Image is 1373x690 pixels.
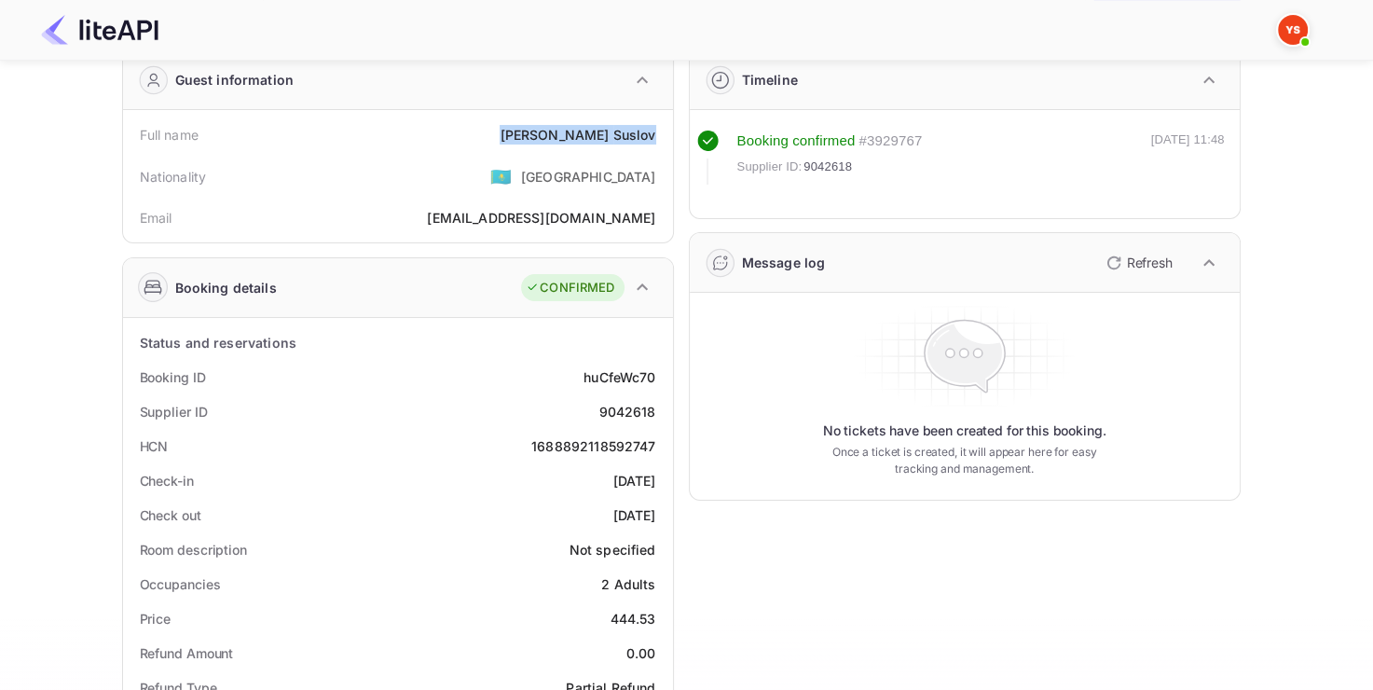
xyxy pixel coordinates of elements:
div: [DATE] [613,505,656,525]
div: CONFIRMED [526,279,614,297]
div: Check out [140,505,201,525]
div: 1688892118592747 [531,436,655,456]
div: Message log [742,253,826,272]
div: 0.00 [626,643,656,663]
div: [EMAIL_ADDRESS][DOMAIN_NAME] [427,208,655,228]
p: Once a ticket is created, it will appear here for easy tracking and management. [817,444,1112,477]
span: United States [490,159,512,193]
div: Guest information [175,70,295,90]
div: 9042618 [598,402,655,421]
div: Refund Amount [140,643,234,663]
div: [DATE] [613,471,656,490]
div: [PERSON_NAME] Suslov [500,125,655,145]
div: Booking confirmed [737,131,856,152]
div: Nationality [140,167,207,186]
div: Room description [140,540,247,559]
div: Full name [140,125,199,145]
div: 444.53 [611,609,656,628]
div: HCN [140,436,169,456]
button: Refresh [1095,248,1180,278]
img: Yandex Support [1278,15,1308,45]
p: Refresh [1127,253,1173,272]
div: Not specified [570,540,656,559]
div: Occupancies [140,574,221,594]
div: Status and reservations [140,333,296,352]
img: LiteAPI Logo [41,15,158,45]
div: Email [140,208,172,228]
div: Check-in [140,471,194,490]
div: huCfeWc70 [584,367,655,387]
div: # 3929767 [858,131,922,152]
div: Supplier ID [140,402,208,421]
div: 2 Adults [601,574,655,594]
div: Booking details [175,278,277,297]
div: [DATE] 11:48 [1151,131,1225,185]
div: [GEOGRAPHIC_DATA] [521,167,656,186]
div: Timeline [742,70,798,90]
div: Booking ID [140,367,206,387]
span: Supplier ID: [737,158,803,176]
span: 9042618 [803,158,852,176]
p: No tickets have been created for this booking. [823,421,1106,440]
div: Price [140,609,172,628]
